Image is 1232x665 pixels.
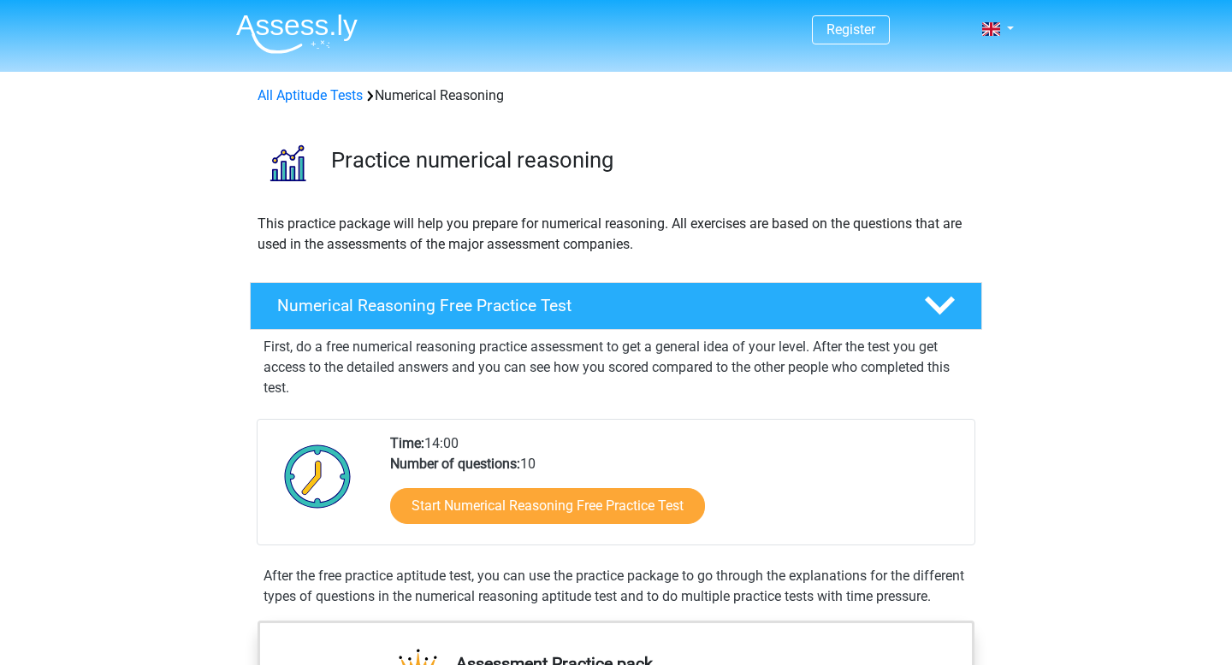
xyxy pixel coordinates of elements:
p: This practice package will help you prepare for numerical reasoning. All exercises are based on t... [258,214,974,255]
div: After the free practice aptitude test, you can use the practice package to go through the explana... [257,566,975,607]
p: First, do a free numerical reasoning practice assessment to get a general idea of your level. Aft... [264,337,968,398]
img: numerical reasoning [251,127,323,199]
h4: Numerical Reasoning Free Practice Test [277,296,897,315]
a: Numerical Reasoning Free Practice Test [243,282,989,330]
div: 14:00 10 [377,433,974,544]
b: Number of questions: [390,456,520,472]
h3: Practice numerical reasoning [331,147,968,174]
div: Numerical Reasoning [251,85,981,106]
img: Assessly [236,14,358,54]
a: Register [826,21,875,38]
a: Start Numerical Reasoning Free Practice Test [390,488,705,524]
a: All Aptitude Tests [258,87,363,103]
b: Time: [390,435,424,451]
img: Clock [275,433,361,519]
